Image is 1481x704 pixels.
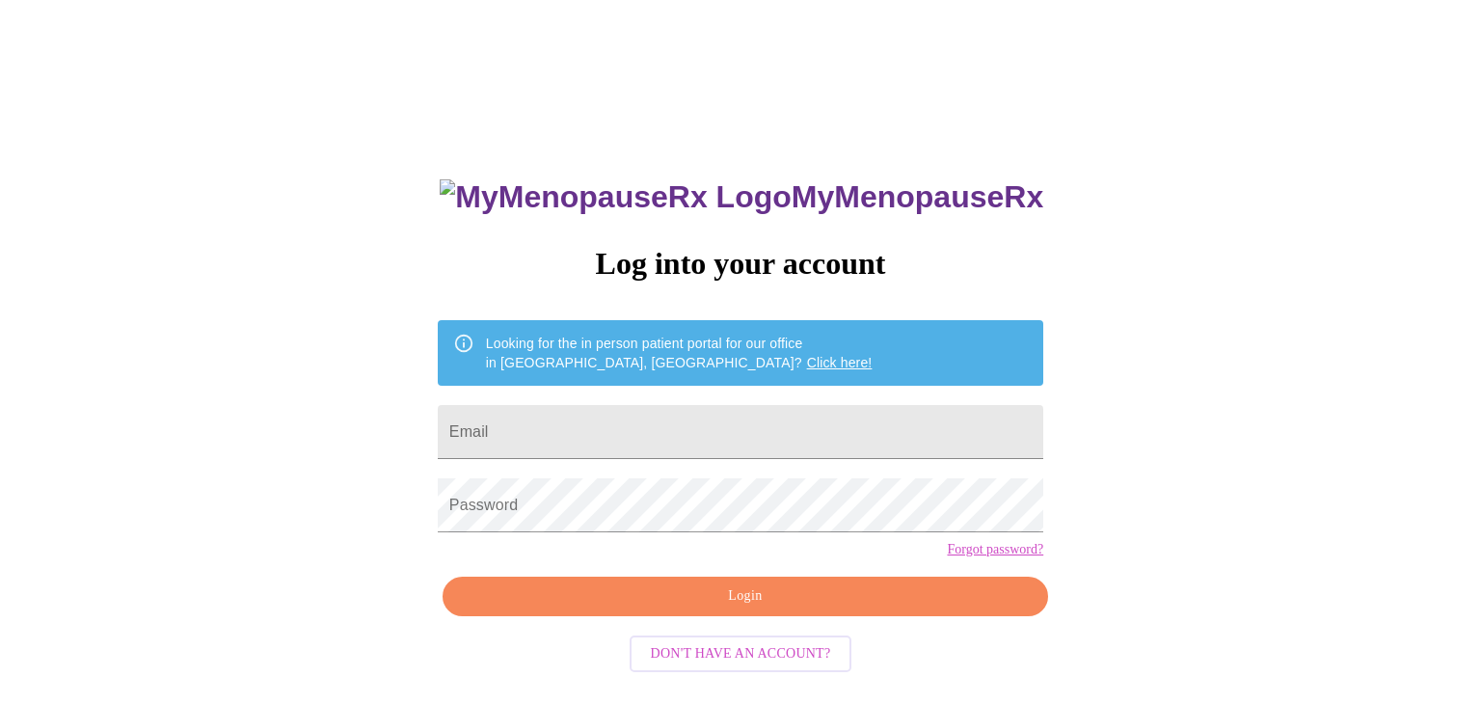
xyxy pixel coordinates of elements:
[630,636,852,673] button: Don't have an account?
[443,577,1048,616] button: Login
[651,642,831,666] span: Don't have an account?
[440,179,791,215] img: MyMenopauseRx Logo
[465,584,1026,609] span: Login
[947,542,1043,557] a: Forgot password?
[807,355,873,370] a: Click here!
[438,246,1043,282] h3: Log into your account
[440,179,1043,215] h3: MyMenopauseRx
[486,326,873,380] div: Looking for the in person patient portal for our office in [GEOGRAPHIC_DATA], [GEOGRAPHIC_DATA]?
[625,643,857,660] a: Don't have an account?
